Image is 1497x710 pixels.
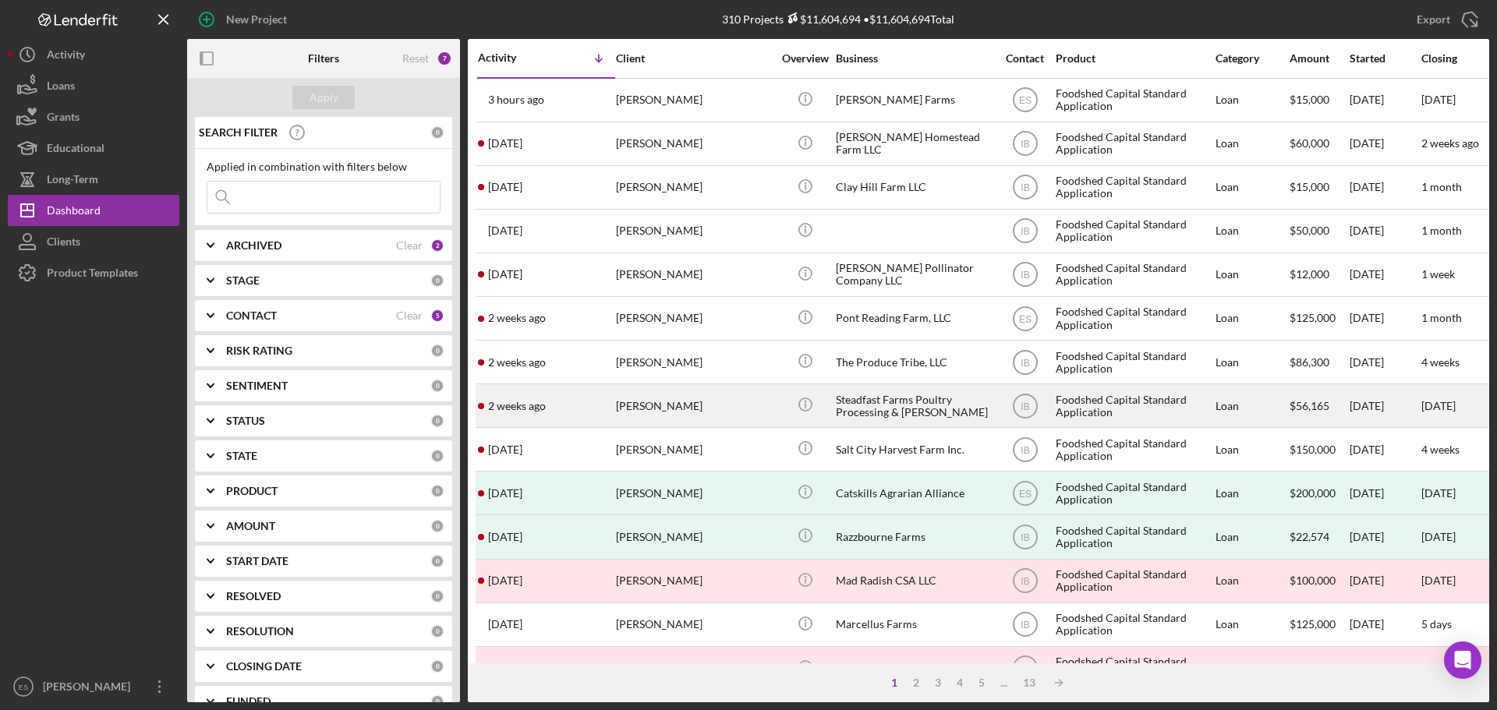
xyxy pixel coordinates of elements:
[883,676,905,689] div: 1
[8,39,179,70] button: Activity
[616,254,772,295] div: [PERSON_NAME]
[1056,210,1212,252] div: Foodshed Capital Standard Application
[996,52,1054,65] div: Contact
[1021,357,1029,368] text: IB
[8,164,179,195] button: Long-Term
[1421,399,1456,412] time: [DATE]
[430,519,444,533] div: 0
[1056,341,1212,383] div: Foodshed Capital Standard Application
[1401,4,1489,35] button: Export
[1290,254,1348,295] div: $12,000
[1444,641,1481,679] div: Open Intercom Messenger
[430,238,444,253] div: 2
[616,604,772,645] div: [PERSON_NAME]
[993,676,1015,689] div: ...
[1021,576,1029,587] text: IB
[1056,472,1212,514] div: Foodshed Capital Standard Application
[1350,648,1420,689] div: 8/13/25
[1290,224,1329,237] span: $50,000
[1290,472,1348,514] div: $200,000
[226,485,278,497] b: PRODUCT
[1216,341,1288,383] div: Loan
[1421,224,1462,237] time: 1 month
[8,195,179,226] button: Dashboard
[488,400,546,412] time: 2025-09-15 17:36
[1015,676,1043,689] div: 13
[488,268,522,281] time: 2025-09-25 13:52
[1021,401,1029,412] text: IB
[1216,52,1288,65] div: Category
[430,659,444,673] div: 0
[616,123,772,164] div: [PERSON_NAME]
[199,126,278,139] b: SEARCH FILTER
[1350,604,1420,645] div: [DATE]
[8,226,179,257] button: Clients
[1056,79,1212,121] div: Foodshed Capital Standard Application
[1216,385,1288,426] div: Loan
[1021,182,1029,193] text: IB
[1018,488,1031,499] text: ES
[1290,355,1329,369] span: $86,300
[437,51,452,66] div: 7
[8,132,179,164] button: Educational
[1350,472,1420,514] div: [DATE]
[971,676,993,689] div: 5
[207,161,441,173] div: Applied in combination with filters below
[1216,298,1288,339] div: Loan
[1216,123,1288,164] div: Loan
[430,449,444,463] div: 0
[292,86,355,109] button: Apply
[488,224,522,237] time: 2025-09-27 11:21
[8,257,179,288] button: Product Templates
[308,52,339,65] b: Filters
[1056,385,1212,426] div: Foodshed Capital Standard Application
[1421,93,1456,106] time: [DATE]
[488,94,544,106] time: 2025-09-30 15:49
[1421,617,1452,631] time: 5 days
[1421,574,1456,587] time: [DATE]
[1421,180,1462,193] time: 1 month
[226,660,302,673] b: CLOSING DATE
[226,450,257,462] b: STATE
[1350,210,1420,252] div: [DATE]
[616,648,772,689] div: [PERSON_NAME]
[488,487,522,500] time: 2025-08-28 19:43
[1056,516,1212,557] div: Foodshed Capital Standard Application
[1350,560,1420,602] div: [DATE]
[488,356,546,369] time: 2025-09-16 17:39
[488,312,546,324] time: 2025-09-19 03:59
[396,309,423,322] div: Clear
[616,52,772,65] div: Client
[836,472,992,514] div: Catskills Agrarian Alliance
[488,618,522,631] time: 2025-08-21 15:21
[776,52,834,65] div: Overview
[1421,531,1456,543] div: [DATE]
[1216,167,1288,208] div: Loan
[1350,429,1420,470] div: [DATE]
[1290,52,1348,65] div: Amount
[1216,472,1288,514] div: Loan
[1290,311,1336,324] span: $125,000
[1421,267,1455,281] time: 1 week
[226,625,294,638] b: RESOLUTION
[1056,648,1212,689] div: Foodshed Capital Standard Application
[1216,560,1288,602] div: Loan
[836,298,992,339] div: Pont Reading Farm, LLC
[1216,604,1288,645] div: Loan
[1290,560,1348,602] div: $100,000
[616,516,772,557] div: [PERSON_NAME]
[722,12,954,26] div: 310 Projects • $11,604,694 Total
[47,101,80,136] div: Grants
[616,167,772,208] div: [PERSON_NAME]
[1421,355,1460,369] time: 4 weeks
[1021,226,1029,237] text: IB
[19,683,29,691] text: ES
[226,239,281,252] b: ARCHIVED
[226,415,265,427] b: STATUS
[488,443,522,456] time: 2025-09-10 13:50
[47,132,104,168] div: Educational
[836,341,992,383] div: The Produce Tribe, LLC
[430,554,444,568] div: 0
[1056,560,1212,602] div: Foodshed Capital Standard Application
